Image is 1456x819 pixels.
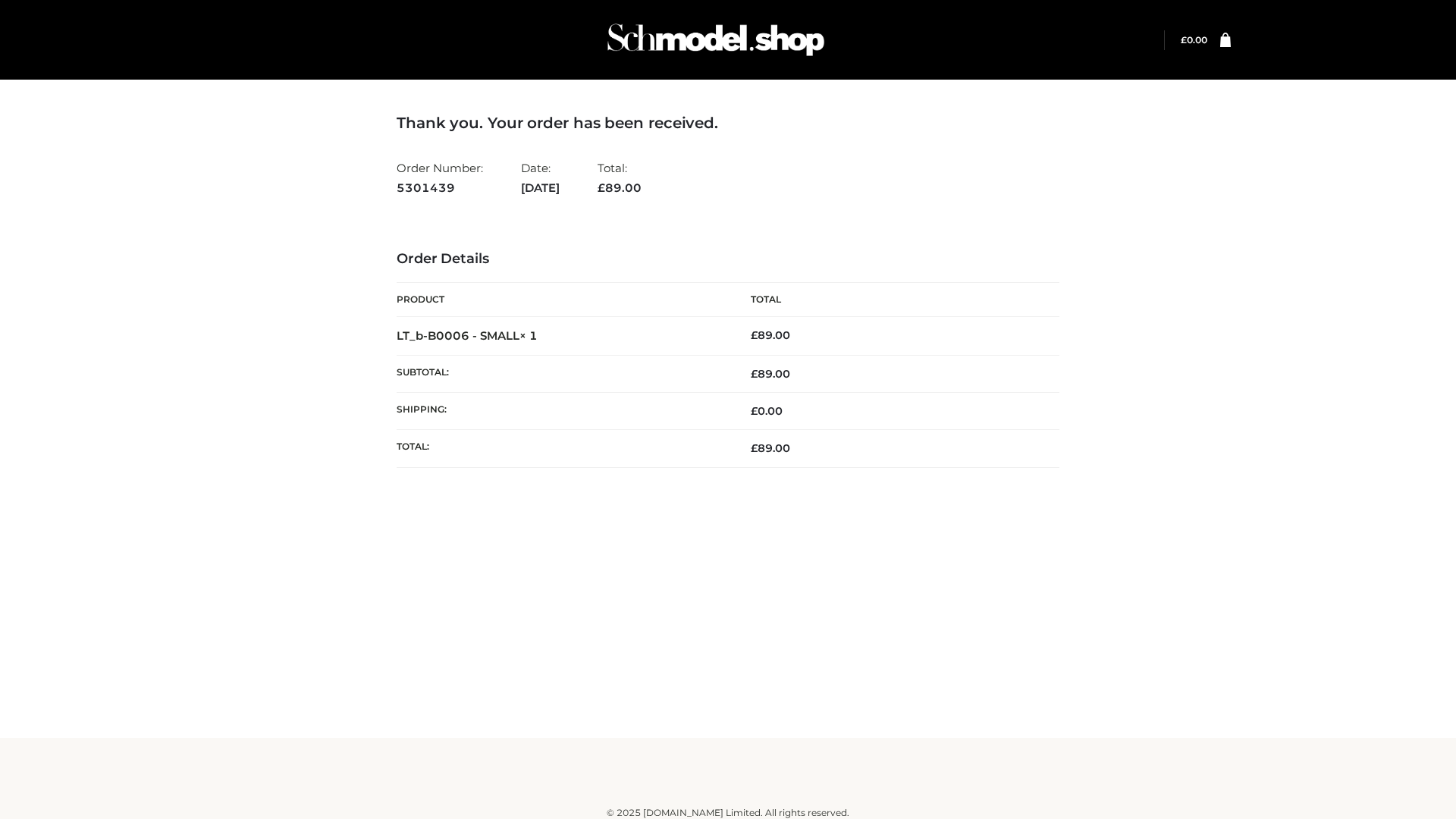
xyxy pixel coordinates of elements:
li: Order Number: [397,155,483,201]
span: £ [598,180,605,195]
th: Shipping: [397,393,728,430]
span: £ [751,404,758,418]
strong: × 1 [519,328,538,343]
th: Product [397,283,728,317]
th: Subtotal: [397,355,728,392]
strong: LT_b-B0006 - SMALL [397,328,538,343]
img: Schmodel Admin 964 [602,10,830,70]
bdi: 89.00 [751,328,790,342]
span: 89.00 [751,367,790,381]
th: Total: [397,430,728,467]
h3: Thank you. Your order has been received. [397,114,1059,132]
span: 89.00 [598,180,642,195]
span: 89.00 [751,441,790,455]
h3: Order Details [397,251,1059,268]
li: Date: [521,155,560,201]
span: £ [1181,34,1187,45]
strong: 5301439 [397,178,483,198]
bdi: 0.00 [1181,34,1207,45]
strong: [DATE] [521,178,560,198]
a: £0.00 [1181,34,1207,45]
span: £ [751,441,758,455]
span: £ [751,367,758,381]
li: Total: [598,155,642,201]
span: £ [751,328,758,342]
bdi: 0.00 [751,404,783,418]
th: Total [728,283,1059,317]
